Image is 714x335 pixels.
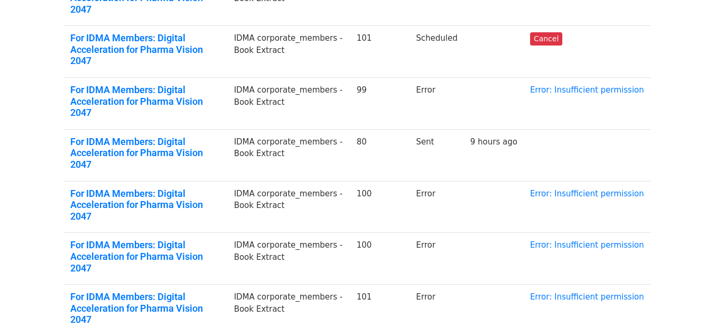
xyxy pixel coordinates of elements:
td: IDMA corporate_members - Book Extract [228,233,350,285]
a: For IDMA Members: Digital Acceleration for Pharma Vision 2047 [70,32,221,67]
td: 99 [350,78,410,130]
td: 100 [350,233,410,285]
td: IDMA corporate_members - Book Extract [228,26,350,78]
td: Error [410,78,463,130]
a: For IDMA Members: Digital Acceleration for Pharma Vision 2047 [70,239,221,274]
a: For IDMA Members: Digital Acceleration for Pharma Vision 2047 [70,291,221,325]
td: Scheduled [410,26,463,78]
td: 101 [350,26,410,78]
a: 9 hours ago [470,137,517,147]
td: IDMA corporate_members - Book Extract [228,78,350,130]
td: 100 [350,181,410,233]
a: Error: Insufficient permission [530,240,644,250]
a: For IDMA Members: Digital Acceleration for Pharma Vision 2047 [70,136,221,170]
td: Sent [410,129,463,181]
a: For IDMA Members: Digital Acceleration for Pharma Vision 2047 [70,84,221,119]
td: IDMA corporate_members - Book Extract [228,129,350,181]
td: Error [410,181,463,233]
td: Error [410,233,463,285]
iframe: Chat Widget [661,284,714,335]
a: Error: Insufficient permission [530,189,644,198]
td: IDMA corporate_members - Book Extract [228,181,350,233]
a: Cancel [530,32,562,46]
a: Error: Insufficient permission [530,85,644,95]
td: 80 [350,129,410,181]
a: Error: Insufficient permission [530,292,644,302]
a: For IDMA Members: Digital Acceleration for Pharma Vision 2047 [70,188,221,222]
